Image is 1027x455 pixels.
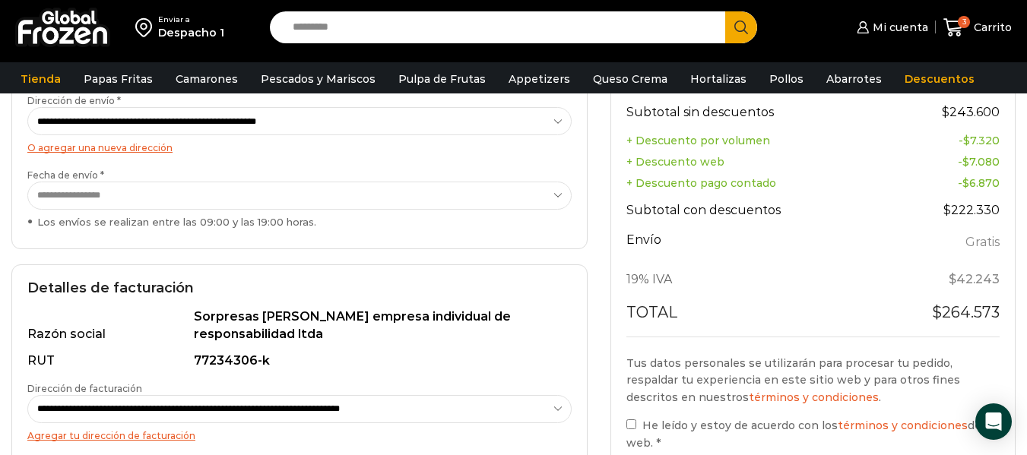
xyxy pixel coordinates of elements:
[626,419,994,449] span: He leído y estoy de acuerdo con los de la web.
[962,176,969,190] span: $
[135,14,158,40] img: address-field-icon.svg
[963,134,970,147] span: $
[949,272,1000,286] span: 42.243
[970,20,1012,35] span: Carrito
[626,419,636,429] input: He leído y estoy de acuerdo con lostérminos y condicionesde la web. *
[963,134,1000,147] bdi: 7.320
[501,65,578,93] a: Appetizers
[626,262,890,297] th: 19% IVA
[965,232,1000,254] label: Gratis
[27,215,572,229] div: Los envíos se realizan entre las 09:00 y las 19:00 horas.
[27,94,572,135] label: Dirección de envío *
[27,395,572,423] select: Dirección de facturación
[27,280,572,297] h2: Detalles de facturación
[962,155,969,169] span: $
[853,12,927,43] a: Mi cuenta
[975,403,1012,440] div: Open Intercom Messenger
[943,203,951,217] span: $
[626,355,1000,406] p: Tus datos personales se utilizarán para procesar tu pedido, respaldar tu experiencia en este siti...
[194,308,564,343] div: Sorpresas [PERSON_NAME] empresa individual de responsabilidad ltda
[27,142,173,153] a: O agregar una nueva dirección
[626,229,890,263] th: Envío
[838,419,968,432] a: términos y condiciones
[949,272,956,286] span: $
[749,390,879,404] a: términos y condiciones
[932,303,942,321] span: $
[27,182,572,210] select: Fecha de envío * Los envíos se realizan entre las 09:00 y las 19:00 horas.
[890,151,1000,172] td: -
[391,65,493,93] a: Pulpa de Frutas
[962,176,1000,190] bdi: 6.870
[626,93,890,130] th: Subtotal sin descuentos
[897,65,982,93] a: Descuentos
[869,20,928,35] span: Mi cuenta
[13,65,68,93] a: Tienda
[27,382,572,423] label: Dirección de facturación
[890,130,1000,151] td: -
[942,105,1000,119] bdi: 243.600
[962,155,1000,169] bdi: 7.080
[158,25,224,40] div: Despacho 1
[626,130,890,151] th: + Descuento por volumen
[27,169,572,229] label: Fecha de envío *
[943,10,1012,46] a: 3 Carrito
[194,352,564,370] div: 77234306-k
[762,65,811,93] a: Pollos
[626,172,890,194] th: + Descuento pago contado
[725,11,757,43] button: Search button
[656,436,661,450] abbr: requerido
[76,65,160,93] a: Papas Fritas
[27,430,195,441] a: Agregar tu dirección de facturación
[890,172,1000,194] td: -
[819,65,889,93] a: Abarrotes
[932,303,1000,321] bdi: 264.573
[626,297,890,337] th: Total
[626,151,890,172] th: + Descuento web
[27,352,191,370] div: RUT
[626,194,890,229] th: Subtotal con descuentos
[27,107,572,135] select: Dirección de envío *
[168,65,246,93] a: Camarones
[253,65,383,93] a: Pescados y Mariscos
[585,65,675,93] a: Queso Crema
[27,326,191,343] div: Razón social
[943,203,1000,217] bdi: 222.330
[683,65,754,93] a: Hortalizas
[158,14,224,25] div: Enviar a
[942,105,949,119] span: $
[958,16,970,28] span: 3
